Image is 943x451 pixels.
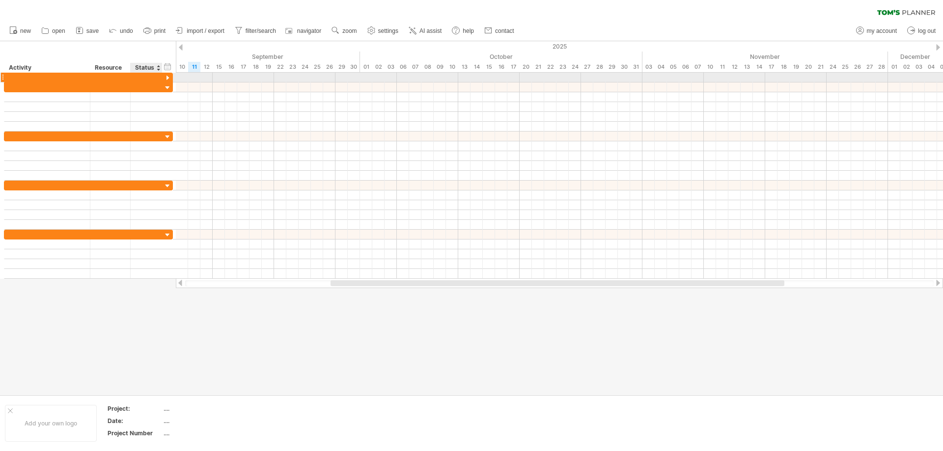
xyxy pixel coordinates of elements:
div: Tuesday, 23 September 2025 [286,62,299,72]
span: new [20,27,31,34]
span: print [154,27,166,34]
span: zoom [342,27,357,34]
span: filter/search [246,27,276,34]
div: Tuesday, 21 October 2025 [532,62,544,72]
div: Wednesday, 29 October 2025 [606,62,618,72]
div: November 2025 [642,52,888,62]
div: Thursday, 30 October 2025 [618,62,630,72]
a: my account [854,25,900,37]
div: Date: [108,417,162,425]
div: Friday, 17 October 2025 [507,62,520,72]
span: contact [495,27,514,34]
div: Thursday, 11 September 2025 [188,62,200,72]
div: Monday, 17 November 2025 [765,62,777,72]
div: .... [164,429,246,437]
div: Tuesday, 2 December 2025 [900,62,913,72]
div: Tuesday, 4 November 2025 [655,62,667,72]
div: Add your own logo [5,405,97,442]
div: Wednesday, 3 December 2025 [913,62,925,72]
div: Thursday, 4 December 2025 [925,62,937,72]
div: Thursday, 6 November 2025 [679,62,692,72]
span: log out [918,27,936,34]
div: Project Number [108,429,162,437]
div: .... [164,404,246,413]
span: my account [867,27,897,34]
div: Wednesday, 15 October 2025 [483,62,495,72]
a: open [39,25,68,37]
div: Thursday, 9 October 2025 [434,62,446,72]
div: Wednesday, 1 October 2025 [360,62,372,72]
div: Monday, 20 October 2025 [520,62,532,72]
div: Tuesday, 16 September 2025 [225,62,237,72]
div: Wednesday, 5 November 2025 [667,62,679,72]
div: Tuesday, 14 October 2025 [471,62,483,72]
div: Monday, 29 September 2025 [335,62,348,72]
div: Thursday, 13 November 2025 [741,62,753,72]
div: Wednesday, 12 November 2025 [728,62,741,72]
div: Tuesday, 18 November 2025 [777,62,790,72]
a: zoom [329,25,360,37]
div: Friday, 21 November 2025 [814,62,827,72]
div: Friday, 3 October 2025 [385,62,397,72]
div: Tuesday, 11 November 2025 [716,62,728,72]
span: AI assist [419,27,442,34]
div: Monday, 27 October 2025 [581,62,593,72]
a: settings [365,25,401,37]
span: open [52,27,65,34]
a: log out [905,25,939,37]
div: Activity [9,63,84,73]
span: save [86,27,99,34]
div: Thursday, 25 September 2025 [311,62,323,72]
div: Thursday, 27 November 2025 [863,62,876,72]
div: Project: [108,404,162,413]
div: Tuesday, 7 October 2025 [409,62,421,72]
a: save [73,25,102,37]
div: Wednesday, 10 September 2025 [176,62,188,72]
div: Resource [95,63,125,73]
div: Tuesday, 28 October 2025 [593,62,606,72]
div: Thursday, 20 November 2025 [802,62,814,72]
div: Monday, 22 September 2025 [274,62,286,72]
div: Wednesday, 22 October 2025 [544,62,556,72]
a: import / export [173,25,227,37]
a: navigator [284,25,324,37]
a: filter/search [232,25,279,37]
div: Friday, 19 September 2025 [262,62,274,72]
div: Monday, 1 December 2025 [888,62,900,72]
div: Wednesday, 17 September 2025 [237,62,250,72]
div: Wednesday, 26 November 2025 [851,62,863,72]
div: Friday, 26 September 2025 [323,62,335,72]
div: Thursday, 18 September 2025 [250,62,262,72]
div: October 2025 [360,52,642,62]
a: new [7,25,34,37]
span: navigator [297,27,321,34]
div: Monday, 10 November 2025 [704,62,716,72]
a: help [449,25,477,37]
div: Tuesday, 25 November 2025 [839,62,851,72]
a: undo [107,25,136,37]
div: Thursday, 2 October 2025 [372,62,385,72]
div: Monday, 6 October 2025 [397,62,409,72]
div: Monday, 15 September 2025 [213,62,225,72]
div: Friday, 14 November 2025 [753,62,765,72]
div: Monday, 3 November 2025 [642,62,655,72]
span: help [463,27,474,34]
div: September 2025 [90,52,360,62]
div: Thursday, 16 October 2025 [495,62,507,72]
div: Friday, 12 September 2025 [200,62,213,72]
div: Friday, 31 October 2025 [630,62,642,72]
a: contact [482,25,517,37]
div: .... [164,417,246,425]
div: Friday, 28 November 2025 [876,62,888,72]
span: import / export [187,27,224,34]
div: Friday, 7 November 2025 [692,62,704,72]
a: print [141,25,168,37]
div: Friday, 24 October 2025 [569,62,581,72]
div: Wednesday, 19 November 2025 [790,62,802,72]
div: Friday, 10 October 2025 [446,62,458,72]
div: Thursday, 23 October 2025 [556,62,569,72]
a: AI assist [406,25,444,37]
div: Tuesday, 30 September 2025 [348,62,360,72]
div: Wednesday, 8 October 2025 [421,62,434,72]
div: Monday, 13 October 2025 [458,62,471,72]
